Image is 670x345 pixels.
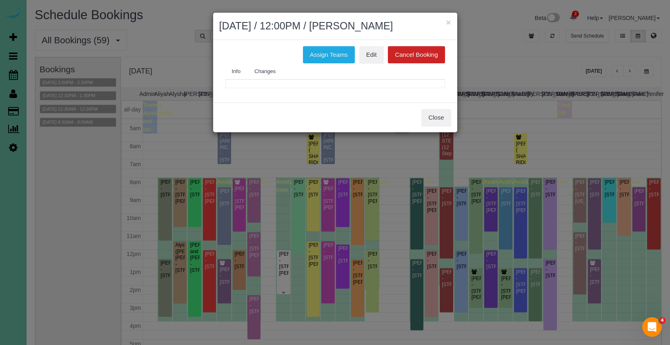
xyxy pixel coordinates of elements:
button: × [446,18,451,27]
button: Assign Teams [303,46,355,63]
a: Changes [248,63,282,80]
h2: [DATE] / 12:00PM / [PERSON_NAME] [219,19,451,33]
a: Info [225,63,247,80]
span: 4 [659,317,666,324]
button: Close [421,109,451,126]
iframe: Intercom live chat [642,317,662,337]
button: Cancel Booking [388,46,445,63]
span: Info [232,68,241,74]
span: Changes [254,68,276,74]
a: Edit [359,46,384,63]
